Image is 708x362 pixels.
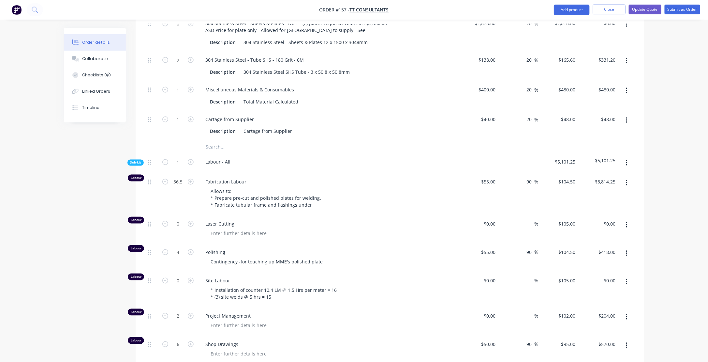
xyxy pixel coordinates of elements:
[534,20,538,27] span: %
[205,221,456,228] span: Laser Cutting
[128,245,144,252] div: Labour
[205,257,328,267] div: Contingency -for touching up MME's polished plate
[665,5,700,14] button: Submit as Order
[205,187,326,210] div: Allows to: * Prepare pre-cut and polished plates for welding. * Fabricate tubular frame and flash...
[534,56,538,64] span: %
[64,100,126,116] button: Timeline
[593,5,626,14] button: Close
[82,39,110,45] div: Order details
[200,157,236,167] div: Labour - All
[128,217,144,224] div: Labour
[205,277,456,284] span: Site Labour
[12,5,22,15] img: Factory
[207,97,238,106] div: Description
[128,337,144,344] div: Labour
[534,86,538,94] span: %
[207,127,238,136] div: Description
[629,5,661,14] button: Update Quote
[64,83,126,100] button: Linked Orders
[82,56,108,62] div: Collaborate
[64,51,126,67] button: Collaborate
[350,7,389,13] a: TT Consultants
[64,34,126,51] button: Order details
[319,7,350,13] span: Order #157 -
[581,157,616,164] span: $5,101.25
[82,72,111,78] div: Checklists 0/0
[534,249,538,256] span: %
[241,67,352,77] div: 304 Stainless Steel SHS Tube - 3 x 50.8 x 50.8mm
[128,274,144,280] div: Labour
[205,140,336,153] input: Search...
[534,312,538,320] span: %
[205,341,456,348] span: Shop Drawings
[128,309,144,316] div: Labour
[554,5,590,15] button: Add product
[205,179,456,185] span: Fabrication Labour
[128,175,144,181] div: Labour
[82,88,110,94] div: Linked Orders
[200,115,259,124] div: Cartage from Supplier
[200,85,299,94] div: Miscellaneous Materials & Consumables
[205,286,342,302] div: * Installation of counter 10.4 LM @ 1.5 Hrs per meter = 16 * (3) site welds @ 5 hrs = 15
[207,67,238,77] div: Description
[534,178,538,186] span: %
[205,313,456,320] span: Project Management
[534,116,538,123] span: %
[534,341,538,348] span: %
[241,38,370,47] div: 304 Stainless Steel - Sheets & Plates 12 x 1500 x 3048mm
[130,160,141,165] span: Sub-kit
[64,67,126,83] button: Checklists 0/0
[200,55,309,65] div: 304 Stainless Steel - Tube SHS - 180 Grit - 6M
[534,277,538,285] span: %
[200,19,392,35] div: 304 Stainless Steel - Sheets & Plates - No.1 - (2) plates required Total cost $3,350.00 ASD Price...
[207,38,238,47] div: Description
[82,105,99,111] div: Timeline
[241,97,301,106] div: Total Material Calculated
[241,127,295,136] div: Cartage from Supplier
[205,249,456,256] span: Polishing
[534,220,538,228] span: %
[541,159,576,165] span: $5,101.25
